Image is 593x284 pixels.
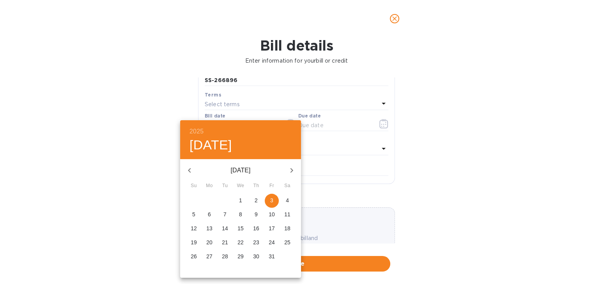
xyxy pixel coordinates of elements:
[218,222,232,236] button: 14
[249,222,263,236] button: 16
[280,222,294,236] button: 18
[284,238,290,246] p: 25
[249,194,263,208] button: 2
[222,238,228,246] p: 21
[255,196,258,204] p: 2
[234,236,248,250] button: 22
[249,182,263,190] span: Th
[187,182,201,190] span: Su
[253,238,259,246] p: 23
[222,252,228,260] p: 28
[187,250,201,264] button: 26
[202,182,216,190] span: Mo
[192,210,195,218] p: 5
[239,196,242,204] p: 1
[237,224,244,232] p: 15
[269,210,275,218] p: 10
[249,236,263,250] button: 23
[265,236,279,250] button: 24
[191,224,197,232] p: 12
[269,224,275,232] p: 17
[269,252,275,260] p: 31
[270,196,273,204] p: 3
[191,252,197,260] p: 26
[202,236,216,250] button: 20
[234,194,248,208] button: 1
[202,250,216,264] button: 27
[234,222,248,236] button: 15
[222,224,228,232] p: 14
[218,208,232,222] button: 7
[218,250,232,264] button: 28
[202,222,216,236] button: 13
[284,210,290,218] p: 11
[253,252,259,260] p: 30
[280,194,294,208] button: 4
[191,238,197,246] p: 19
[265,208,279,222] button: 10
[284,224,290,232] p: 18
[280,182,294,190] span: Sa
[265,222,279,236] button: 17
[223,210,227,218] p: 7
[286,196,289,204] p: 4
[218,182,232,190] span: Tu
[237,252,244,260] p: 29
[208,210,211,218] p: 6
[206,238,212,246] p: 20
[218,236,232,250] button: 21
[189,126,204,137] button: 2025
[187,222,201,236] button: 12
[206,252,212,260] p: 27
[253,224,259,232] p: 16
[234,208,248,222] button: 8
[187,236,201,250] button: 19
[280,208,294,222] button: 11
[237,238,244,246] p: 22
[234,182,248,190] span: We
[265,250,279,264] button: 31
[239,210,242,218] p: 8
[265,182,279,190] span: Fr
[189,137,232,153] button: [DATE]
[280,236,294,250] button: 25
[206,224,212,232] p: 13
[265,194,279,208] button: 3
[202,208,216,222] button: 6
[255,210,258,218] p: 9
[199,166,282,175] p: [DATE]
[187,208,201,222] button: 5
[249,250,263,264] button: 30
[269,238,275,246] p: 24
[249,208,263,222] button: 9
[234,250,248,264] button: 29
